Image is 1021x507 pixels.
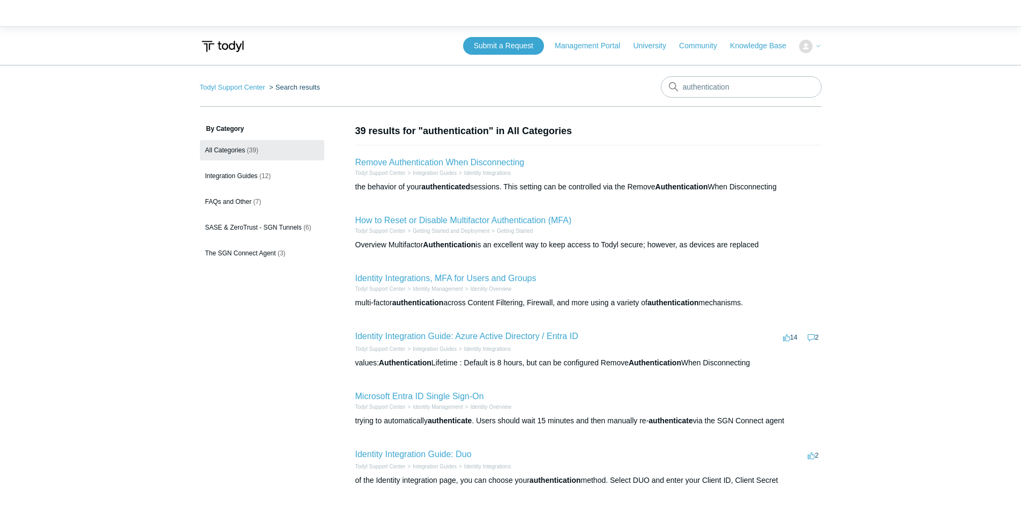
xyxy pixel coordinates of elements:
[355,170,406,176] a: Todyl Support Center
[200,124,324,134] h3: By Category
[730,40,797,52] a: Knowledge Base
[679,40,728,52] a: Community
[200,36,245,56] img: Todyl Support Center Help Center home page
[647,298,699,307] em: authentication
[200,166,324,186] a: Integration Guides (12)
[457,462,511,471] li: Identity Integrations
[464,346,511,352] a: Identity Integrations
[278,249,286,257] span: (3)
[200,192,324,212] a: FAQs and Other (7)
[808,333,818,341] span: 2
[405,403,463,411] li: Identity Management
[423,240,475,249] em: Authentication
[355,239,822,251] div: Overview Multifactor is an excellent way to keep access to Todyl secure; however, as devices are ...
[355,181,822,193] div: the behavior of your sessions. This setting can be controlled via the Remove When Disconnecting
[205,224,302,231] span: SASE & ZeroTrust - SGN Tunnels
[259,172,271,180] span: (12)
[655,182,708,191] em: Authentication
[355,297,822,308] div: multi-factor across Content Filtering, Firewall, and more using a variety of mechanisms.
[497,228,533,234] a: Getting Started
[379,358,431,367] em: Authentication
[629,358,681,367] em: Authentication
[355,462,406,471] li: Todyl Support Center
[200,243,324,263] a: The SGN Connect Agent (3)
[457,345,511,353] li: Identity Integrations
[405,462,457,471] li: Integration Guides
[413,286,463,292] a: Identity Management
[413,228,489,234] a: Getting Started and Deployment
[530,476,581,484] em: authentication
[355,158,525,167] a: Remove Authentication When Disconnecting
[392,298,444,307] em: authentication
[355,357,822,369] div: values: Lifetime : Default is 8 hours, but can be configured Remove When Disconnecting
[464,464,511,469] a: Identity Integrations
[405,169,457,177] li: Integration Guides
[247,146,258,154] span: (39)
[200,83,267,91] li: Todyl Support Center
[355,464,406,469] a: Todyl Support Center
[355,332,578,341] a: Identity Integration Guide: Azure Active Directory / Entra ID
[464,170,511,176] a: Identity Integrations
[355,404,406,410] a: Todyl Support Center
[783,333,798,341] span: 14
[200,83,265,91] a: Todyl Support Center
[355,124,822,138] h1: 39 results for "authentication" in All Categories
[471,286,512,292] a: Identity Overview
[355,169,406,177] li: Todyl Support Center
[355,228,406,234] a: Todyl Support Center
[205,172,258,180] span: Integration Guides
[661,76,822,98] input: Search
[489,227,533,235] li: Getting Started
[355,345,406,353] li: Todyl Support Center
[471,404,512,410] a: Identity Overview
[428,416,472,425] em: authenticate
[405,345,457,353] li: Integration Guides
[254,198,262,205] span: (7)
[355,475,822,486] div: of the Identity integration page, you can choose your method. Select DUO and enter your Client ID...
[413,464,457,469] a: Integration Guides
[413,404,463,410] a: Identity Management
[205,198,252,205] span: FAQs and Other
[355,227,406,235] li: Todyl Support Center
[205,249,276,257] span: The SGN Connect Agent
[463,37,544,55] a: Submit a Request
[413,346,457,352] a: Integration Guides
[303,224,311,231] span: (6)
[200,217,324,238] a: SASE & ZeroTrust - SGN Tunnels (6)
[355,286,406,292] a: Todyl Support Center
[405,285,463,293] li: Identity Management
[355,450,472,459] a: Identity Integration Guide: Duo
[355,415,822,427] div: trying to automatically . Users should wait 15 minutes and then manually re- via the SGN Connect ...
[355,403,406,411] li: Todyl Support Center
[355,346,406,352] a: Todyl Support Center
[463,403,512,411] li: Identity Overview
[267,83,320,91] li: Search results
[555,40,631,52] a: Management Portal
[200,140,324,160] a: All Categories (39)
[421,182,470,191] em: authenticated
[633,40,676,52] a: University
[355,285,406,293] li: Todyl Support Center
[405,227,489,235] li: Getting Started and Deployment
[355,392,484,401] a: Microsoft Entra ID Single Sign-On
[355,216,572,225] a: How to Reset or Disable Multifactor Authentication (MFA)
[205,146,245,154] span: All Categories
[457,169,511,177] li: Identity Integrations
[649,416,692,425] em: authenticate
[463,285,512,293] li: Identity Overview
[808,451,818,459] span: 2
[355,274,536,283] a: Identity Integrations, MFA for Users and Groups
[413,170,457,176] a: Integration Guides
